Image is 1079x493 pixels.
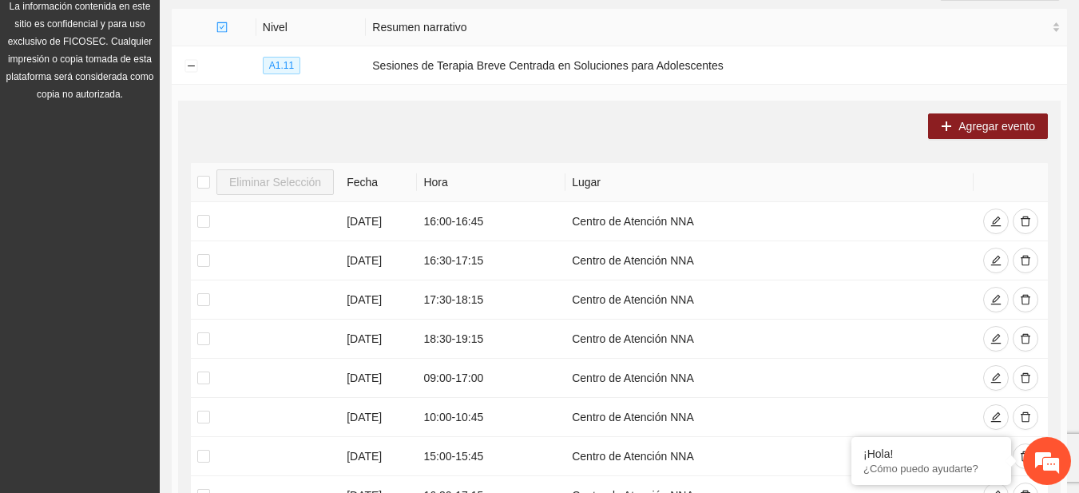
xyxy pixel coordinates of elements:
span: edit [990,372,1002,385]
span: delete [1020,216,1031,229]
textarea: Escriba su mensaje y pulse “Intro” [8,325,304,381]
button: delete [1013,404,1038,430]
button: edit [983,209,1009,234]
td: Centro de Atención NNA [565,320,973,359]
span: La información contenida en este sitio es confidencial y para uso exclusivo de FICOSEC. Cualquier... [6,1,154,100]
button: edit [983,326,1009,352]
div: Chatee con nosotros ahora [83,82,268,102]
th: Nivel [256,9,366,46]
td: Centro de Atención NNA [565,202,973,241]
td: [DATE] [340,437,417,476]
td: [DATE] [340,202,417,241]
th: Fecha [340,163,417,202]
p: ¿Cómo puedo ayudarte? [863,463,999,475]
th: Resumen narrativo [366,9,1067,46]
span: Estamos en línea. [93,157,220,319]
td: Centro de Atención NNA [565,280,973,320]
span: Resumen narrativo [372,18,1049,36]
td: Centro de Atención NNA [565,437,973,476]
button: Collapse row [184,60,197,73]
td: [DATE] [340,398,417,437]
div: ¡Hola! [863,447,999,460]
button: delete [1013,209,1038,234]
td: 10:00 - 10:45 [417,398,565,437]
td: 18:30 - 19:15 [417,320,565,359]
td: 16:30 - 17:15 [417,241,565,280]
button: delete [1013,287,1038,312]
button: edit [983,404,1009,430]
td: [DATE] [340,359,417,398]
td: 09:00 - 17:00 [417,359,565,398]
span: delete [1020,451,1031,463]
span: plus [941,121,952,133]
span: delete [1020,255,1031,268]
th: Hora [417,163,565,202]
td: 17:30 - 18:15 [417,280,565,320]
button: edit [983,248,1009,273]
td: Centro de Atención NNA [565,398,973,437]
td: 15:00 - 15:45 [417,437,565,476]
td: Centro de Atención NNA [565,359,973,398]
button: plusAgregar evento [928,113,1048,139]
span: delete [1020,294,1031,307]
td: [DATE] [340,280,417,320]
th: Lugar [565,163,973,202]
button: delete [1013,248,1038,273]
span: edit [990,333,1002,346]
button: delete [1013,326,1038,352]
span: A1.11 [263,57,300,74]
td: [DATE] [340,241,417,280]
button: Eliminar Selección [216,169,334,195]
td: [DATE] [340,320,417,359]
span: delete [1020,372,1031,385]
div: Minimizar ventana de chat en vivo [262,8,300,46]
span: edit [990,411,1002,424]
button: edit [983,365,1009,391]
span: Agregar evento [958,117,1035,135]
button: edit [983,287,1009,312]
button: delete [1013,365,1038,391]
span: check-square [216,22,228,33]
span: delete [1020,411,1031,424]
td: 16:00 - 16:45 [417,202,565,241]
td: Sesiones de Terapia Breve Centrada en Soluciones para Adolescentes [366,46,1067,85]
span: edit [990,294,1002,307]
td: Centro de Atención NNA [565,241,973,280]
span: delete [1020,333,1031,346]
span: edit [990,255,1002,268]
span: edit [990,216,1002,229]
